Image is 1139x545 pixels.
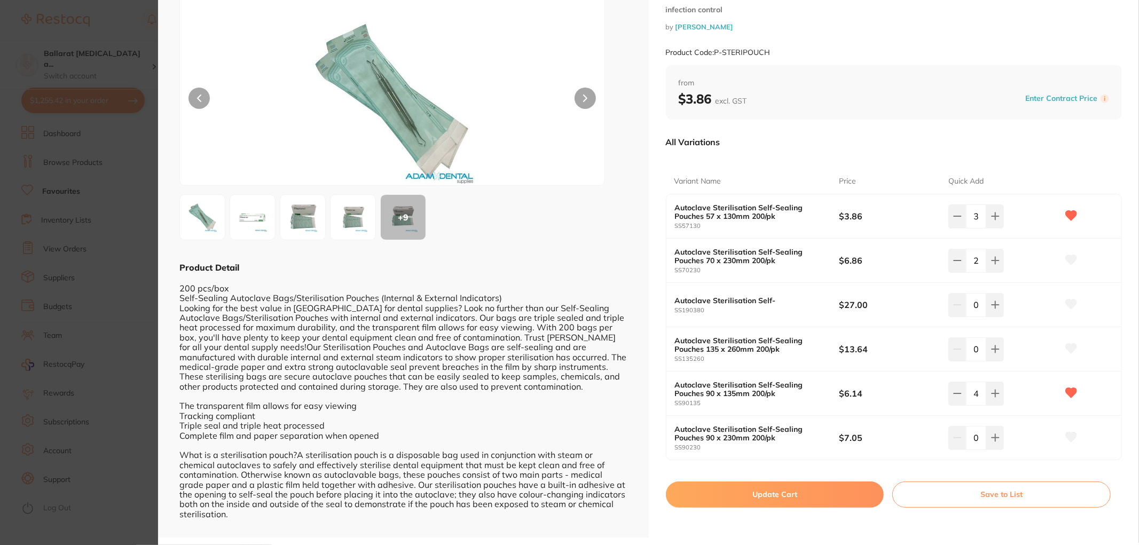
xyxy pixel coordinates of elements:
b: Autoclave Sterilisation Self-Sealing Pouches 70 x 230mm 200/pk [675,248,823,265]
b: $6.86 [839,255,938,266]
small: infection control [666,5,1122,14]
b: Autoclave Sterilisation Self-Sealing Pouches 90 x 230mm 200/pk [675,425,823,442]
span: excl. GST [716,96,747,106]
small: SS90230 [675,444,839,451]
b: $6.14 [839,388,938,399]
img: MjYwLmpwZw [284,198,322,236]
img: MzgwLmpwZw [334,198,372,236]
p: Price [839,176,856,187]
b: $3.86 [679,91,747,107]
small: SS70230 [675,267,839,274]
small: SS135260 [675,356,839,362]
a: [PERSON_NAME] [675,22,734,31]
button: Update Cart [666,481,884,507]
b: Product Detail [179,262,239,273]
b: $27.00 [839,299,938,311]
b: Autoclave Sterilisation Self- [675,296,823,305]
b: Autoclave Sterilisation Self-Sealing Pouches 90 x 135mm 200/pk [675,381,823,398]
img: UklQT1VDSC5qcGc [265,17,520,185]
b: $3.86 [839,210,938,222]
img: UklQT1VDSC5qcGc [183,198,222,236]
button: +9 [380,194,426,240]
b: Autoclave Sterilisation Self-Sealing Pouches 135 x 260mm 200/pk [675,336,823,353]
div: + 9 [381,195,426,240]
img: MzBfMi5qcGc [233,198,272,236]
b: $7.05 [839,432,938,444]
small: by [666,23,1122,31]
b: Autoclave Sterilisation Self-Sealing Pouches 57 x 130mm 200/pk [675,203,823,220]
small: SS57130 [675,223,839,230]
p: Variant Name [674,176,721,187]
div: 200 pcs/box Self-Sealing Autoclave Bags/Sterilisation Pouches (Internal & External Indicators) Lo... [179,273,627,519]
button: Save to List [892,481,1111,507]
b: $13.64 [839,343,938,355]
small: SS90135 [675,400,839,407]
small: Product Code: P-STERIPOUCH [666,48,771,57]
small: SS190380 [675,307,839,314]
p: All Variations [666,137,720,147]
label: i [1101,94,1109,103]
button: Enter Contract Price [1022,93,1101,104]
p: Quick Add [949,176,984,187]
span: from [679,78,1110,89]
